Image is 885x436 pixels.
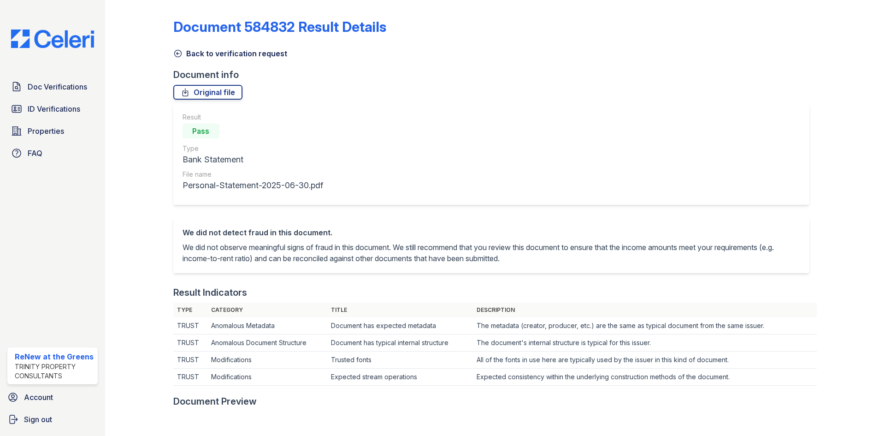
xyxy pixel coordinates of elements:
a: FAQ [7,144,98,162]
div: Type [183,144,323,153]
div: Trinity Property Consultants [15,362,94,381]
td: Modifications [207,352,327,369]
th: Category [207,303,327,317]
span: Doc Verifications [28,81,87,92]
a: Original file [173,85,242,100]
div: Pass [183,124,219,138]
div: Personal-Statement-2025-06-30.pdf [183,179,323,192]
div: Result Indicators [173,286,247,299]
a: Doc Verifications [7,78,98,96]
a: Sign out [4,410,101,429]
img: CE_Logo_Blue-a8612792a0a2168367f1c8372b55b34899dd931a85d93a1a3d3e32e68fde9ad4.png [4,30,101,48]
td: Expected consistency within the underlying construction methods of the document. [473,369,817,386]
td: TRUST [173,352,208,369]
th: Title [327,303,473,317]
td: Trusted fonts [327,352,473,369]
span: FAQ [28,148,42,159]
td: The document's internal structure is typical for this issuer. [473,334,817,352]
td: Document has typical internal structure [327,334,473,352]
div: We did not detect fraud in this document. [183,227,800,238]
a: Properties [7,122,98,140]
th: Description [473,303,817,317]
span: Sign out [24,414,52,425]
div: File name [183,170,323,179]
th: Type [173,303,208,317]
td: TRUST [173,369,208,386]
td: All of the fonts in use here are typically used by the issuer in this kind of document. [473,352,817,369]
a: ID Verifications [7,100,98,118]
div: Document info [173,68,817,81]
div: Result [183,113,323,122]
td: Anomalous Document Structure [207,334,327,352]
a: Document 584832 Result Details [173,18,386,35]
a: Account [4,388,101,406]
a: Back to verification request [173,48,287,59]
td: TRUST [173,317,208,334]
div: Bank Statement [183,153,323,166]
div: Document Preview [173,395,257,408]
p: We did not observe meaningful signs of fraud in this document. We still recommend that you review... [183,242,800,264]
td: TRUST [173,334,208,352]
span: Properties [28,125,64,137]
td: Document has expected metadata [327,317,473,334]
span: ID Verifications [28,103,80,114]
div: ReNew at the Greens [15,351,94,362]
td: Expected stream operations [327,369,473,386]
td: Anomalous Metadata [207,317,327,334]
td: Modifications [207,369,327,386]
td: The metadata (creator, producer, etc.) are the same as typical document from the same issuer. [473,317,817,334]
span: Account [24,392,53,403]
